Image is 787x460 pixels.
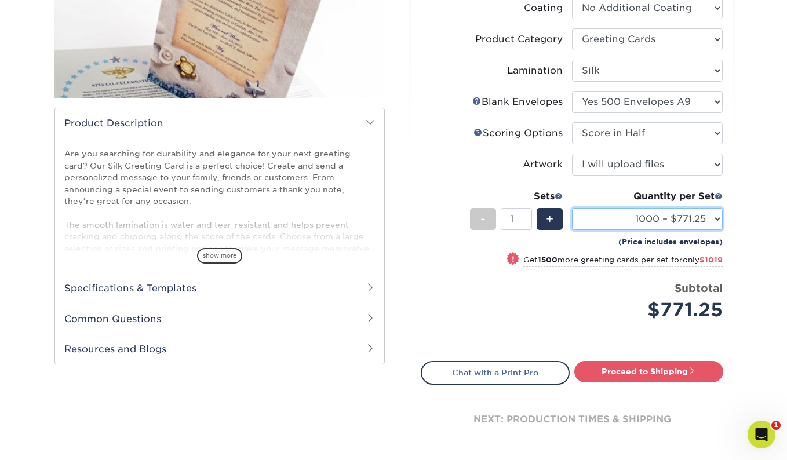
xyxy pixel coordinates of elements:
div: Lamination [507,64,563,78]
span: only [683,255,723,264]
div: Quantity per Set [572,189,723,203]
div: Artwork [523,158,563,171]
span: 1 [771,421,781,430]
h2: Resources and Blogs [55,334,384,364]
span: - [480,210,486,228]
div: Sets [470,189,563,203]
p: Are you searching for durability and elegance for your next greeting card? Our Silk Greeting Card... [64,148,375,301]
div: Product Category [475,32,563,46]
div: $771.25 [581,296,723,324]
small: Get more greeting cards per set for [523,255,723,267]
a: Chat with a Print Pro [421,361,570,384]
h2: Product Description [55,108,384,138]
h2: Specifications & Templates [55,273,384,303]
span: + [546,210,553,228]
iframe: Intercom live chat [748,421,775,448]
div: Scoring Options [473,126,563,140]
div: Coating [524,1,563,15]
span: show more [197,248,242,264]
span: ! [512,253,515,265]
a: Proceed to Shipping [574,361,723,382]
h2: Common Questions [55,304,384,334]
div: Blank Envelopes [472,95,563,109]
small: (Price includes envelopes) [618,236,723,247]
div: next: production times & shipping [421,385,723,454]
strong: 1500 [538,255,558,264]
strong: Subtotal [675,282,723,294]
span: $1019 [699,255,723,264]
